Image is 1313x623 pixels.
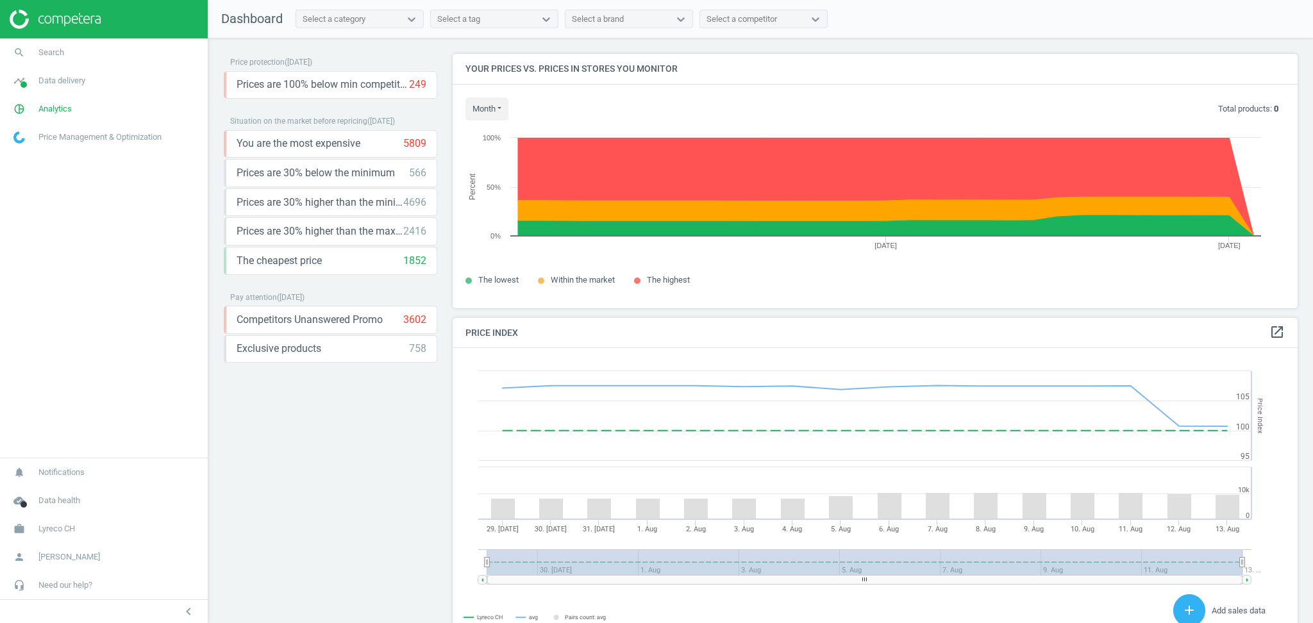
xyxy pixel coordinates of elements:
[38,103,72,115] span: Analytics
[38,47,64,58] span: Search
[7,545,31,569] i: person
[1241,452,1250,461] text: 95
[1236,422,1250,431] text: 100
[453,318,1298,348] h4: Price Index
[303,13,365,25] div: Select a category
[403,254,426,268] div: 1852
[237,166,395,180] span: Prices are 30% below the minimum
[477,615,503,621] tspan: Lyreco CH
[409,78,426,92] div: 249
[38,467,85,478] span: Notifications
[637,525,657,533] tspan: 1. Aug
[237,78,409,92] span: Prices are 100% below min competitor
[237,137,360,151] span: You are the most expensive
[1256,398,1264,433] tspan: Price Index
[237,254,322,268] span: The cheapest price
[230,58,285,67] span: Price protection
[490,232,501,240] text: 0%
[529,614,538,620] tspan: avg
[237,342,321,356] span: Exclusive products
[7,517,31,541] i: work
[535,525,567,533] tspan: 30. [DATE]
[707,13,777,25] div: Select a competitor
[230,117,367,126] span: Situation on the market before repricing
[1218,103,1278,115] p: Total products:
[38,75,85,87] span: Data delivery
[409,342,426,356] div: 758
[38,523,75,535] span: Lyreco CH
[583,525,615,533] tspan: 31. [DATE]
[10,10,101,29] img: ajHJNr6hYgQAAAAASUVORK5CYII=
[230,293,277,302] span: Pay attention
[7,460,31,485] i: notifications
[181,604,196,619] i: chevron_left
[928,525,948,533] tspan: 7. Aug
[172,603,205,620] button: chevron_left
[487,525,519,533] tspan: 29. [DATE]
[874,242,897,249] tspan: [DATE]
[468,173,477,200] tspan: Percent
[1236,392,1250,401] text: 105
[221,11,283,26] span: Dashboard
[367,117,395,126] span: ( [DATE] )
[1269,324,1285,341] a: open_in_new
[237,224,403,238] span: Prices are 30% higher than the maximal
[478,275,519,285] span: The lowest
[237,195,403,210] span: Prices are 30% higher than the minimum
[409,166,426,180] div: 566
[403,224,426,238] div: 2416
[403,137,426,151] div: 5809
[1274,104,1278,113] b: 0
[831,525,851,533] tspan: 5. Aug
[1269,324,1285,340] i: open_in_new
[7,97,31,121] i: pie_chart_outlined
[1216,525,1239,533] tspan: 13. Aug
[1212,606,1266,615] span: Add sales data
[465,97,508,120] button: month
[1071,525,1094,533] tspan: 10. Aug
[7,40,31,65] i: search
[782,525,802,533] tspan: 4. Aug
[237,313,383,327] span: Competitors Unanswered Promo
[647,275,690,285] span: The highest
[7,69,31,93] i: timeline
[285,58,312,67] span: ( [DATE] )
[1167,525,1191,533] tspan: 12. Aug
[403,313,426,327] div: 3602
[38,579,92,591] span: Need our help?
[38,131,162,143] span: Price Management & Optimization
[38,551,100,563] span: [PERSON_NAME]
[1024,525,1044,533] tspan: 9. Aug
[487,183,501,191] text: 50%
[38,495,80,506] span: Data health
[572,13,624,25] div: Select a brand
[7,488,31,513] i: cloud_done
[551,275,615,285] span: Within the market
[734,525,754,533] tspan: 3. Aug
[403,195,426,210] div: 4696
[1182,602,1197,618] i: add
[437,13,480,25] div: Select a tag
[1246,511,1250,520] text: 0
[277,293,305,302] span: ( [DATE] )
[13,131,25,144] img: wGWNvw8QSZomAAAAABJRU5ErkJggg==
[1238,486,1250,494] text: 10k
[7,573,31,597] i: headset_mic
[976,525,996,533] tspan: 8. Aug
[453,54,1298,84] h4: Your prices vs. prices in stores you monitor
[879,525,899,533] tspan: 6. Aug
[686,525,706,533] tspan: 2. Aug
[565,614,606,620] tspan: Pairs count: avg
[1218,242,1241,249] tspan: [DATE]
[1244,566,1260,574] tspan: 13. …
[483,134,501,142] text: 100%
[1119,525,1142,533] tspan: 11. Aug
